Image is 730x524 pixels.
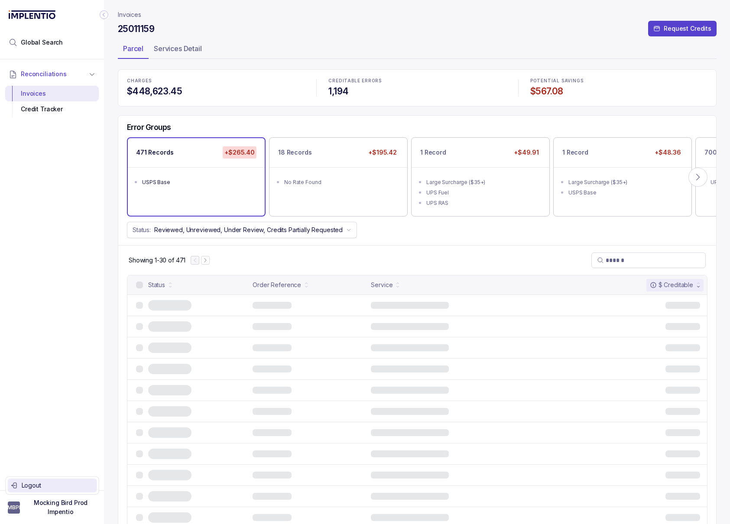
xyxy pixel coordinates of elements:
[253,281,301,289] div: Order Reference
[426,199,540,207] div: UPS RAS
[426,188,540,197] div: UPS Fuel
[650,281,693,289] div: $ Creditable
[371,281,393,289] div: Service
[562,148,588,157] p: 1 Record
[12,101,92,117] div: Credit Tracker
[127,78,304,84] p: CHARGES
[123,43,143,54] p: Parcel
[136,148,173,157] p: 471 Records
[5,84,99,119] div: Reconciliations
[118,23,154,35] h4: 25011159
[148,281,165,289] div: Status
[512,146,541,158] p: +$49.91
[664,24,711,33] p: Request Credits
[129,256,185,265] div: Remaining page entries
[530,85,707,97] h4: $567.08
[154,43,202,54] p: Services Detail
[21,38,63,47] span: Global Search
[118,10,141,19] nav: breadcrumb
[8,498,96,516] button: User initialsMocking Bird Prod Impentio
[367,146,399,158] p: +$195.42
[420,148,446,157] p: 1 Record
[118,42,149,59] li: Tab Parcel
[21,70,67,78] span: Reconciliations
[149,42,207,59] li: Tab Services Detail
[284,178,398,187] div: No Rate Found
[118,10,141,19] a: Invoices
[223,146,256,158] p: +$265.40
[653,146,683,158] p: +$48.36
[568,188,682,197] div: USPS Base
[142,178,256,187] div: USPS Base
[127,123,171,132] h5: Error Groups
[426,178,540,187] div: Large Surcharge ($35+)
[118,42,717,59] ul: Tab Group
[154,226,343,234] p: Reviewed, Unreviewed, Under Review, Credits Partially Requested
[99,10,109,20] div: Collapse Icon
[127,222,357,238] button: Status:Reviewed, Unreviewed, Under Review, Credits Partially Requested
[530,78,707,84] p: POTENTIAL SAVINGS
[278,148,312,157] p: 18 Records
[328,85,506,97] h4: 1,194
[129,256,185,265] p: Showing 1-30 of 471
[8,501,20,514] span: User initials
[127,85,304,97] h4: $448,623.45
[568,178,682,187] div: Large Surcharge ($35+)
[12,86,92,101] div: Invoices
[22,481,94,490] p: Logout
[25,498,96,516] p: Mocking Bird Prod Impentio
[201,256,210,265] button: Next Page
[133,226,151,234] p: Status:
[5,65,99,84] button: Reconciliations
[648,21,717,36] button: Request Credits
[328,78,506,84] p: CREDITABLE ERRORS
